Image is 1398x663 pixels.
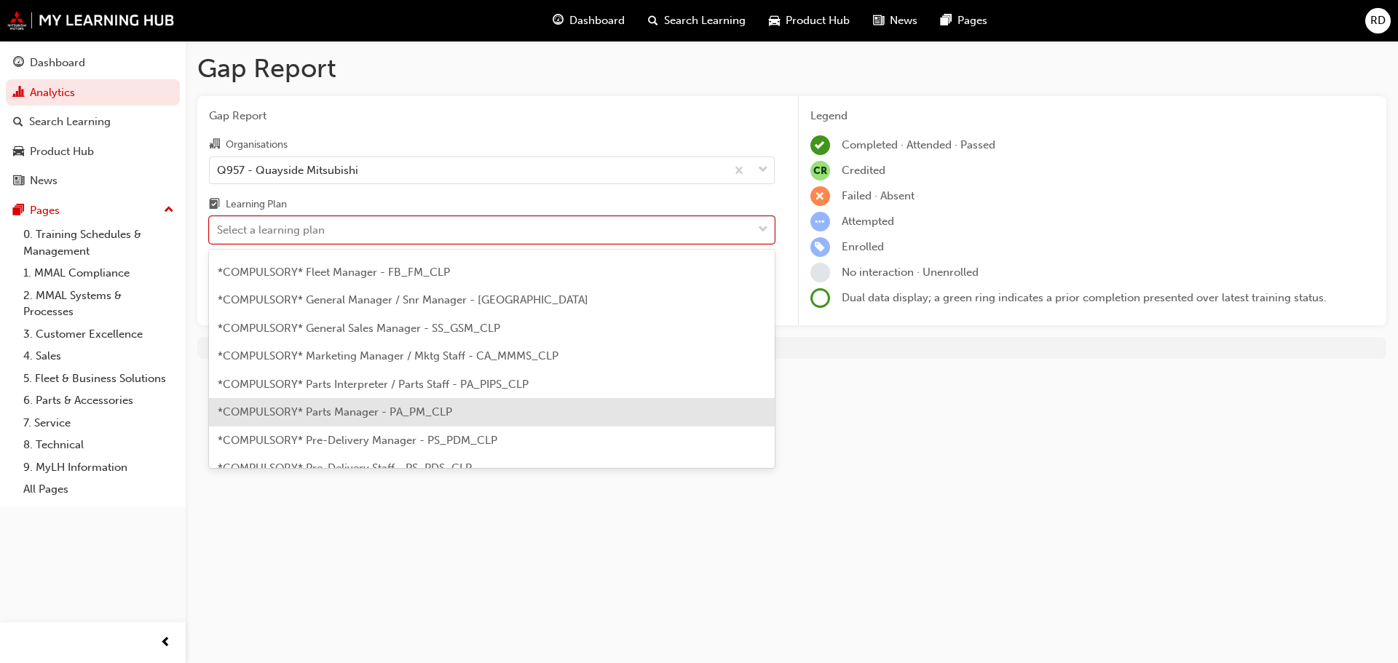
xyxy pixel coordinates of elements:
div: Q957 - Quayside Mitsubishi [217,162,358,178]
div: Learning Plan [226,197,287,212]
a: 2. MMAL Systems & Processes [17,285,180,323]
span: news-icon [873,12,884,30]
span: prev-icon [160,634,171,652]
span: *COMPULSORY* General Sales Manager - SS_GSM_CLP [218,322,500,335]
span: pages-icon [941,12,952,30]
div: Search Learning [29,114,111,130]
span: Failed · Absent [842,189,915,202]
a: Analytics [6,79,180,106]
a: 0. Training Schedules & Management [17,223,180,262]
span: down-icon [758,221,768,239]
a: guage-iconDashboard [541,6,636,36]
span: up-icon [164,201,174,220]
span: Dual data display; a green ring indicates a prior completion presented over latest training status. [842,291,1327,304]
span: Dashboard [569,12,625,29]
span: Completed · Attended · Passed [842,138,995,151]
a: 9. MyLH Information [17,456,180,479]
a: Dashboard [6,49,180,76]
span: News [890,12,917,29]
button: DashboardAnalyticsSearch LearningProduct HubNews [6,47,180,197]
span: car-icon [769,12,780,30]
span: *COMPULSORY* Pre-Delivery Manager - PS_PDM_CLP [218,434,497,447]
span: *COMPULSORY* Parts Interpreter / Parts Staff - PA_PIPS_CLP [218,378,529,391]
span: *COMPULSORY* Marketing Manager / Mktg Staff - CA_MMMS_CLP [218,349,558,362]
span: guage-icon [553,12,564,30]
div: Dashboard [30,55,85,71]
a: Product Hub [6,138,180,165]
span: *COMPULSORY* Parts Manager - PA_PM_CLP [218,405,452,418]
a: 1. MMAL Compliance [17,262,180,285]
a: 5. Fleet & Business Solutions [17,368,180,390]
div: Organisations [226,138,288,152]
a: 3. Customer Excellence [17,323,180,346]
span: down-icon [758,161,768,180]
div: Legend [810,108,1375,124]
a: pages-iconPages [929,6,999,36]
div: Pages [30,202,60,219]
a: 6. Parts & Accessories [17,389,180,412]
a: 4. Sales [17,345,180,368]
span: null-icon [810,161,830,180]
span: Search Learning [664,12,746,29]
span: Attempted [842,215,894,228]
span: search-icon [648,12,658,30]
a: car-iconProduct Hub [757,6,861,36]
button: Pages [6,197,180,224]
span: news-icon [13,175,24,188]
a: 7. Service [17,412,180,434]
span: Gap Report [209,108,775,124]
span: *COMPULSORY* Pre-Delivery Staff - PS_PDS_CLP [218,461,472,475]
span: Pages [957,12,987,29]
h1: Gap Report [197,52,1386,84]
span: learningRecordVerb_ENROLL-icon [810,237,830,257]
span: pages-icon [13,205,24,218]
span: Product Hub [786,12,850,29]
span: car-icon [13,146,24,159]
span: learningRecordVerb_FAIL-icon [810,186,830,206]
span: organisation-icon [209,138,220,151]
div: News [30,172,58,189]
div: Product Hub [30,143,94,160]
a: search-iconSearch Learning [636,6,757,36]
span: search-icon [13,116,23,129]
span: learningRecordVerb_ATTEMPT-icon [810,212,830,231]
button: RD [1365,8,1391,33]
span: No interaction · Unenrolled [842,266,979,279]
span: chart-icon [13,87,24,100]
span: learningRecordVerb_NONE-icon [810,263,830,282]
span: learningRecordVerb_COMPLETE-icon [810,135,830,155]
a: news-iconNews [861,6,929,36]
div: Select a learning plan [217,222,325,239]
span: *COMPULSORY* Fleet Manager - FB_FM_CLP [218,266,450,279]
span: Enrolled [842,240,884,253]
span: guage-icon [13,57,24,70]
img: mmal [7,11,175,30]
span: RD [1370,12,1386,29]
span: learningplan-icon [209,199,220,212]
a: 8. Technical [17,434,180,456]
a: Search Learning [6,108,180,135]
span: Credited [842,164,885,177]
a: News [6,167,180,194]
a: All Pages [17,478,180,501]
span: *COMPULSORY* General Manager / Snr Manager - [GEOGRAPHIC_DATA] [218,293,588,306]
